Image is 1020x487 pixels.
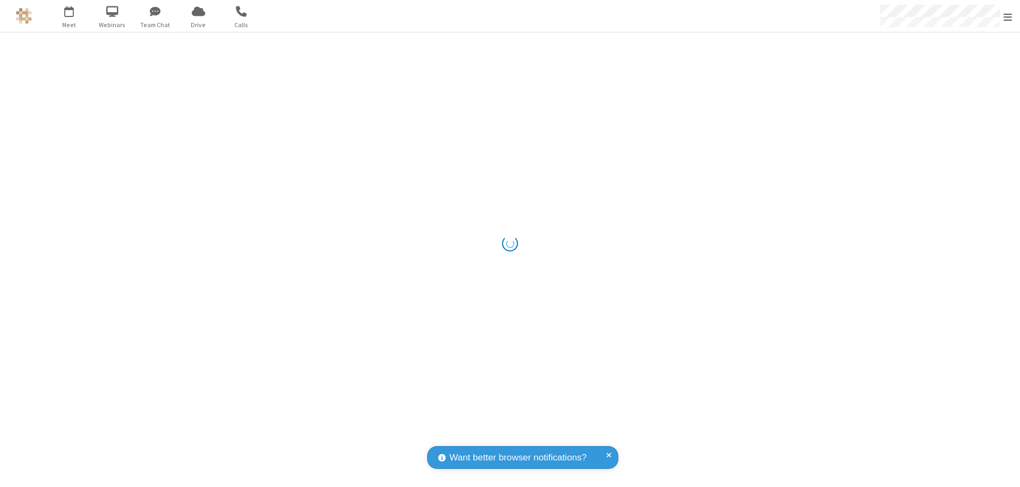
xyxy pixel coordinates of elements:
[92,20,132,30] span: Webinars
[222,20,261,30] span: Calls
[178,20,218,30] span: Drive
[449,451,586,465] span: Want better browser notifications?
[49,20,89,30] span: Meet
[16,8,32,24] img: QA Selenium DO NOT DELETE OR CHANGE
[135,20,175,30] span: Team Chat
